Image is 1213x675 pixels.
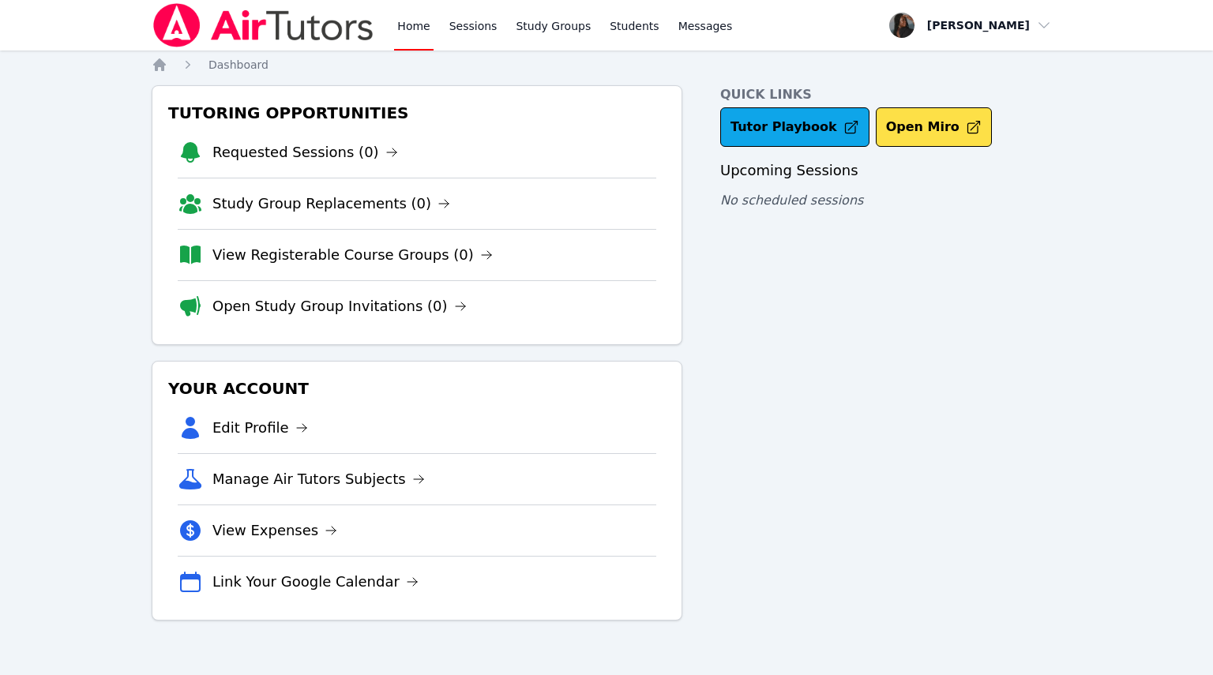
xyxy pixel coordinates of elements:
[720,85,1061,104] h4: Quick Links
[720,107,869,147] a: Tutor Playbook
[678,18,733,34] span: Messages
[212,193,450,215] a: Study Group Replacements (0)
[720,159,1061,182] h3: Upcoming Sessions
[212,244,493,266] a: View Registerable Course Groups (0)
[208,58,269,71] span: Dashboard
[212,295,467,317] a: Open Study Group Invitations (0)
[720,193,863,208] span: No scheduled sessions
[152,57,1061,73] nav: Breadcrumb
[212,519,337,542] a: View Expenses
[876,107,992,147] button: Open Miro
[212,571,419,593] a: Link Your Google Calendar
[212,468,425,490] a: Manage Air Tutors Subjects
[165,374,669,403] h3: Your Account
[165,99,669,127] h3: Tutoring Opportunities
[152,3,375,47] img: Air Tutors
[208,57,269,73] a: Dashboard
[212,417,308,439] a: Edit Profile
[212,141,398,163] a: Requested Sessions (0)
